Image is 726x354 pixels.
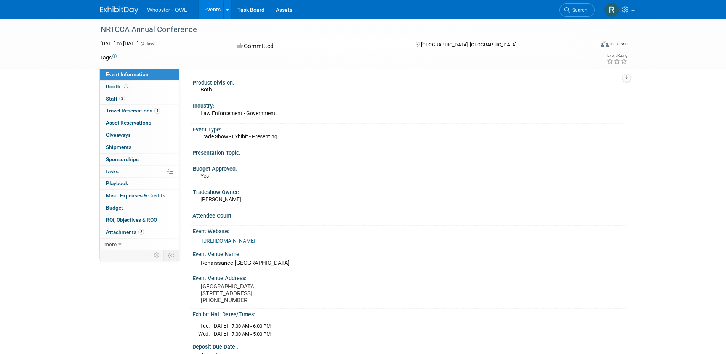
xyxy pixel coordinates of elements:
a: more [100,239,179,250]
a: Tasks [100,166,179,178]
span: Shipments [106,144,131,150]
img: Format-Inperson.png [601,41,609,47]
td: Wed. [198,330,212,338]
div: Committed [235,40,403,53]
span: Asset Reservations [106,120,151,126]
a: Sponsorships [100,154,179,165]
span: Misc. Expenses & Credits [106,192,165,199]
span: Trade Show - Exhibit - Presenting [200,133,277,139]
span: Travel Reservations [106,107,160,114]
span: 4 [154,108,160,114]
a: Search [559,3,595,17]
pre: [GEOGRAPHIC_DATA] [STREET_ADDRESS] [PHONE_NUMBER] [201,283,365,304]
td: [DATE] [212,322,228,330]
a: Budget [100,202,179,214]
div: Product Division: [193,77,623,86]
a: Asset Reservations [100,117,179,129]
span: Search [570,7,587,13]
a: Event Information [100,69,179,80]
span: Tasks [105,168,119,175]
span: [PERSON_NAME] [200,196,241,202]
div: Event Format [550,40,628,51]
span: Booth not reserved yet [122,83,130,89]
span: 7:00 AM - 5:00 PM [232,331,271,337]
span: Budget [106,205,123,211]
div: Attendee Count: [192,210,626,219]
div: Event Type: [193,124,623,133]
span: Playbook [106,180,128,186]
span: Staff [106,96,125,102]
td: Toggle Event Tabs [163,250,179,260]
span: 5 [138,229,144,235]
span: 7:00 AM - 6:00 PM [232,323,271,329]
div: Renaissance [GEOGRAPHIC_DATA] [198,257,620,269]
a: Travel Reservations4 [100,105,179,117]
a: Attachments5 [100,226,179,238]
span: Sponsorships [106,156,139,162]
td: [DATE] [212,330,228,338]
div: Presentation Topic: [192,147,626,157]
div: Event Rating [607,54,627,58]
a: Booth [100,81,179,93]
div: In-Person [610,41,628,47]
span: Event Information [106,71,149,77]
span: more [104,241,117,247]
div: NRTCCA Annual Conference [98,23,583,37]
div: Budget Approved: [193,163,623,173]
a: Shipments [100,141,179,153]
span: to [116,40,123,46]
span: [GEOGRAPHIC_DATA], [GEOGRAPHIC_DATA] [421,42,516,48]
img: ExhibitDay [100,6,138,14]
span: Law Enforcement - Government [200,110,276,116]
a: ROI, Objectives & ROO [100,214,179,226]
td: Tue. [198,322,212,330]
span: Both [200,86,212,93]
span: Yes [200,173,209,179]
span: (4 days) [140,42,156,46]
div: Event Venue Name: [192,248,626,258]
div: Deposit Due Date:: [192,341,626,351]
a: Misc. Expenses & Credits [100,190,179,202]
a: Giveaways [100,129,179,141]
div: Event Venue Address: [192,272,626,282]
td: Personalize Event Tab Strip [151,250,164,260]
div: Event Website: [192,226,626,235]
span: ROI, Objectives & ROO [106,217,157,223]
span: Giveaways [106,132,131,138]
span: Attachments [106,229,144,235]
div: Exhibit Hall Dates/Times: [192,309,626,318]
td: Tags [100,54,117,61]
div: Tradeshow Owner: [193,186,623,196]
a: [URL][DOMAIN_NAME] [202,238,255,244]
span: [DATE] [DATE] [100,40,139,46]
span: Whooster - OWL [147,7,187,13]
a: Playbook [100,178,179,189]
a: Staff2 [100,93,179,105]
span: Booth [106,83,130,90]
div: Industry: [193,100,623,110]
span: 2 [119,96,125,101]
img: Robert Dugan [604,3,619,17]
